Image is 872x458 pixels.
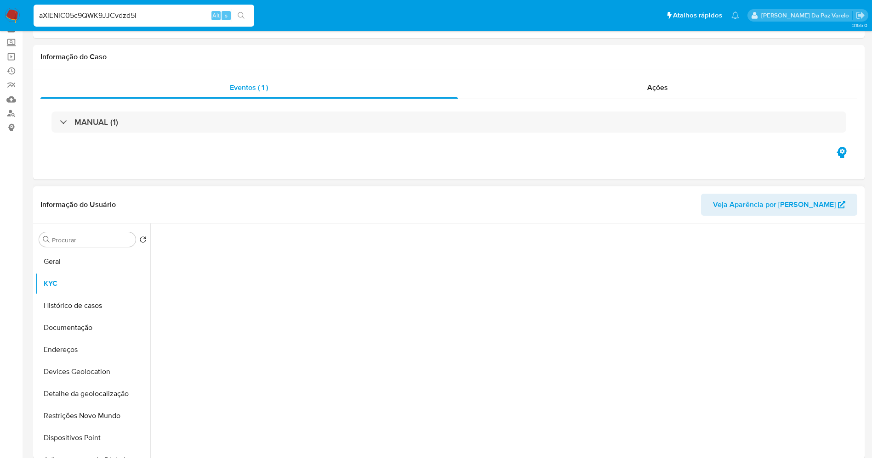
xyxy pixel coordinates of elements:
[40,52,857,61] h1: Informação do Caso
[43,236,50,243] button: Procurar
[35,361,150,383] button: Devices Geolocation
[34,10,254,22] input: Pesquise usuários ou casos...
[35,427,150,449] button: Dispositivos Point
[74,117,118,127] h3: MANUAL (1)
[212,11,220,20] span: Alt
[35,295,150,317] button: Histórico de casos
[673,11,722,20] span: Atalhos rápidos
[39,24,64,33] b: Person ID
[35,251,150,273] button: Geral
[713,194,836,216] span: Veja Aparência por [PERSON_NAME]
[139,236,147,246] button: Retornar ao pedido padrão
[761,11,852,20] p: patricia.varelo@mercadopago.com.br
[40,200,116,209] h1: Informação do Usuário
[855,11,865,20] a: Sair
[647,82,668,93] span: Ações
[35,273,150,295] button: KYC
[51,112,846,133] div: MANUAL (1)
[35,383,150,405] button: Detalhe da geolocalização
[232,9,251,22] button: search-icon
[701,194,857,216] button: Veja Aparência por [PERSON_NAME]
[52,236,132,244] input: Procurar
[731,11,739,19] a: Notificações
[35,317,150,339] button: Documentação
[225,11,228,20] span: s
[230,82,268,93] span: Eventos ( 1 )
[35,339,150,361] button: Endereços
[852,22,867,29] span: 3.155.0
[35,405,150,427] button: Restrições Novo Mundo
